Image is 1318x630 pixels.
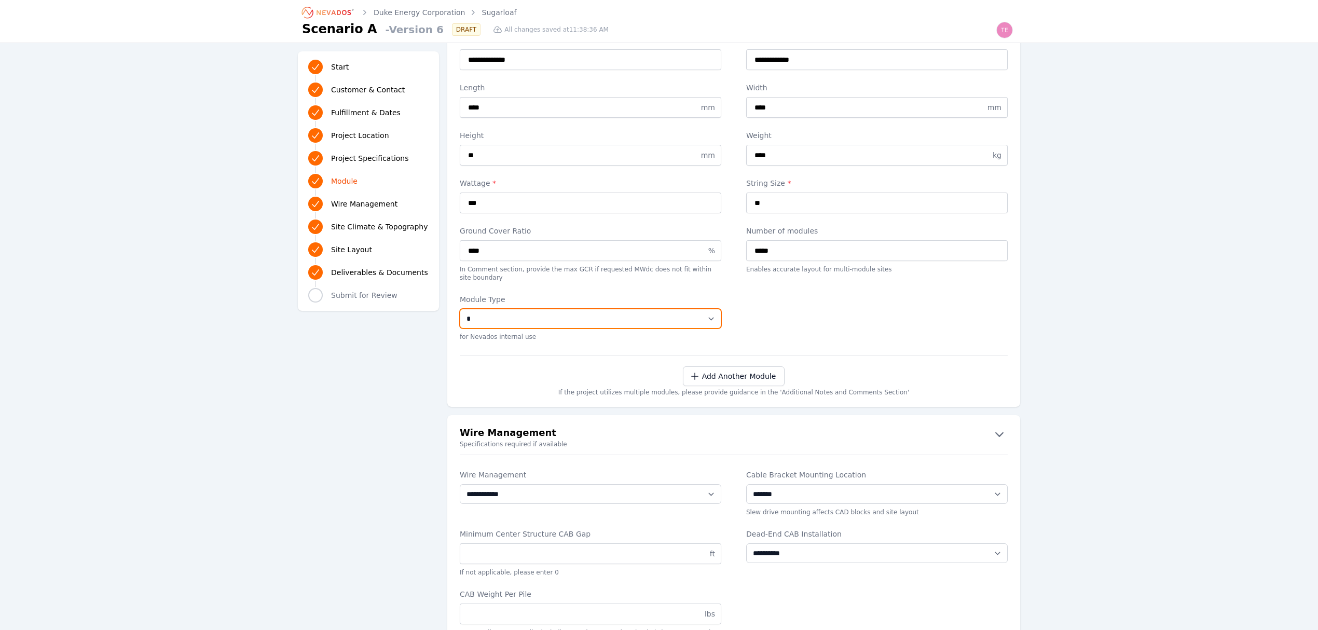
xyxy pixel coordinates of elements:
label: Number of modules [746,226,1008,236]
a: Duke Energy Corporation [374,7,465,18]
p: Slew drive mounting affects CAD blocks and site layout [746,508,1008,516]
p: Enables accurate layout for multi-module sites [746,265,1008,273]
span: Customer & Contact [331,85,405,95]
a: Sugarloaf [482,7,517,18]
span: Module [331,176,358,186]
label: Wattage [460,178,721,188]
small: Specifications required if available [447,440,1020,448]
p: If not applicable, please enter 0 [460,568,721,577]
p: In Comment section, provide the max GCR if requested MWdc does not fit within site boundary [460,265,721,282]
span: Site Climate & Topography [331,222,428,232]
span: Submit for Review [331,290,397,300]
button: Wire Management [447,426,1020,442]
label: Width [746,83,1008,93]
span: Wire Management [331,199,397,209]
p: If the project utilizes multiple modules, please provide guidance in the 'Additional Notes and Co... [558,386,909,396]
label: Weight [746,130,1008,141]
span: - Version 6 [381,22,444,37]
label: Length [460,83,721,93]
span: Site Layout [331,244,372,255]
nav: Progress [308,58,429,305]
label: Wire Management [460,470,721,480]
label: Module Type [460,294,721,305]
label: Minimum Center Structure CAB Gap [460,529,721,539]
div: DRAFT [452,23,480,36]
p: for Nevados internal use [460,333,721,341]
label: Height [460,130,721,141]
label: Dead-End CAB Installation [746,529,1008,539]
button: Add Another Module [683,366,785,386]
label: Ground Cover Ratio [460,226,721,236]
h1: Scenario A [302,21,377,37]
span: Fulfillment & Dates [331,107,401,118]
span: Project Location [331,130,389,141]
nav: Breadcrumb [302,4,516,21]
label: Cable Bracket Mounting Location [746,470,1008,480]
label: String Size [746,178,1008,188]
label: CAB Weight Per Pile [460,589,721,599]
span: Deliverables & Documents [331,267,428,278]
h2: Wire Management [460,426,556,442]
img: Ted Elliott [996,22,1013,38]
span: All changes saved at 11:38:36 AM [504,25,609,34]
span: Start [331,62,349,72]
span: Project Specifications [331,153,409,163]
